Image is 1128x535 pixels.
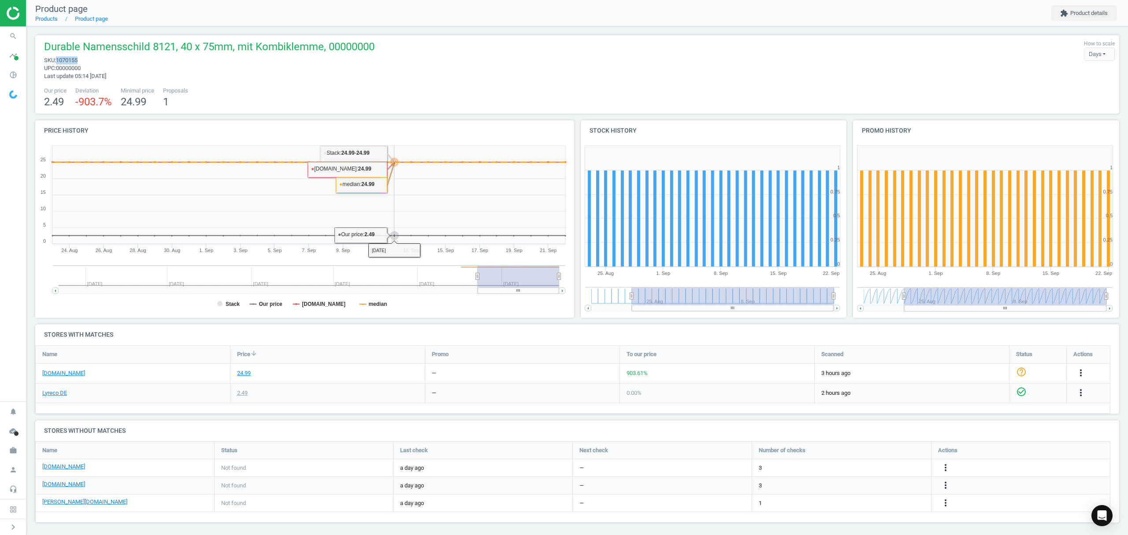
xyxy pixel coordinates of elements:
[5,423,22,439] i: cloud_done
[56,65,81,71] span: 00000000
[1110,165,1113,170] text: 1
[5,442,22,459] i: work
[5,47,22,64] i: timeline
[5,28,22,45] i: search
[121,87,154,95] span: Minimal price
[44,65,56,71] span: upc :
[837,261,840,267] text: 0
[44,73,106,79] span: Last update 05:14 [DATE]
[987,271,1001,276] tspan: 8. Sep
[940,498,951,509] button: more_vert
[853,120,1119,141] h4: Promo history
[42,480,85,488] a: [DOMAIN_NAME]
[437,248,454,253] tspan: 15. Sep
[770,271,787,276] tspan: 15. Sep
[400,499,566,507] span: a day ago
[1016,386,1027,397] i: check_circle_outline
[929,271,943,276] tspan: 1. Sep
[656,271,670,276] tspan: 1. Sep
[579,464,584,472] span: —
[1103,237,1113,242] text: 0.25
[1073,350,1093,358] span: Actions
[1091,505,1113,526] div: Open Intercom Messenger
[759,482,762,490] span: 3
[1016,350,1032,358] span: Status
[250,350,257,357] i: arrow_downward
[1076,368,1086,378] i: more_vert
[400,446,428,454] span: Last check
[302,248,316,253] tspan: 7. Sep
[42,389,67,397] a: Lyreco DE
[714,271,728,276] tspan: 8. Sep
[831,189,840,194] text: 0.75
[823,271,840,276] tspan: 22. Sep
[164,248,180,253] tspan: 30. Aug
[581,120,847,141] h4: Stock history
[35,15,58,22] a: Products
[221,499,246,507] span: Not found
[42,350,57,358] span: Name
[42,446,57,454] span: Name
[35,420,1119,441] h4: Stores without matches
[5,461,22,478] i: person
[471,248,488,253] tspan: 17. Sep
[35,120,574,141] h4: Price history
[163,87,188,95] span: Proposals
[221,464,246,472] span: Not found
[1110,261,1113,267] text: 0
[5,403,22,420] i: notifications
[831,237,840,242] text: 0.25
[75,87,112,95] span: Deviation
[506,248,523,253] tspan: 19. Sep
[627,390,642,396] span: 0.00 %
[1084,48,1115,61] div: Days
[130,248,146,253] tspan: 28. Aug
[940,462,951,473] i: more_vert
[1016,367,1027,377] i: help_outline
[759,499,762,507] span: 1
[1076,387,1086,398] i: more_vert
[940,480,951,491] button: more_vert
[42,463,85,471] a: [DOMAIN_NAME]
[9,90,17,99] img: wGWNvw8QSZomAAAAABJRU5ErkJggg==
[121,96,146,108] span: 24.99
[369,248,386,253] tspan: 11. Sep
[368,301,387,307] tspan: median
[302,301,345,307] tspan: [DOMAIN_NAME]
[221,482,246,490] span: Not found
[1106,213,1113,218] text: 0.5
[199,248,213,253] tspan: 1. Sep
[75,96,112,108] span: -903.7 %
[759,464,762,472] span: 3
[400,482,566,490] span: a day ago
[940,462,951,474] button: more_vert
[821,350,843,358] span: Scanned
[540,248,557,253] tspan: 21. Sep
[1103,189,1113,194] text: 0.75
[237,369,251,377] div: 24.99
[821,369,1002,377] span: 3 hours ago
[1051,5,1117,21] button: extensionProduct details
[938,446,957,454] span: Actions
[221,446,237,454] span: Status
[237,350,250,358] span: Price
[7,7,69,20] img: ajHJNr6hYgQAAAAASUVORK5CYII=
[432,369,436,377] div: —
[1076,387,1086,399] button: more_vert
[56,57,78,63] span: 1070155
[5,481,22,498] i: headset_mic
[833,213,840,218] text: 0.5
[237,389,248,397] div: 2.49
[579,446,608,454] span: Next check
[1095,271,1112,276] tspan: 22. Sep
[1060,9,1068,17] i: extension
[42,498,127,506] a: [PERSON_NAME][DOMAIN_NAME]
[61,248,78,253] tspan: 24. Aug
[44,96,64,108] span: 2.49
[940,498,951,508] i: more_vert
[96,248,112,253] tspan: 26. Aug
[400,464,566,472] span: a day ago
[43,222,46,227] text: 5
[44,57,56,63] span: sku :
